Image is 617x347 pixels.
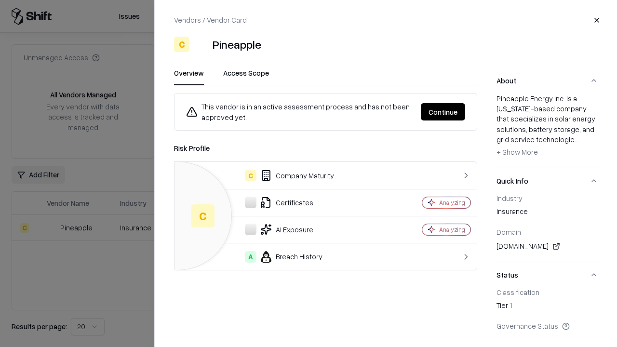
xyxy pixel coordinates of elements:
div: insurance [496,206,598,220]
div: Classification [496,288,598,296]
div: Analyzing [439,226,465,234]
div: A [245,251,256,263]
button: About [496,68,598,93]
div: Tier 1 [496,300,598,314]
div: C [245,170,256,181]
button: Continue [421,103,465,120]
div: Breach History [182,251,389,263]
div: C [191,204,215,227]
div: Analyzing [439,199,465,207]
div: Pineapple [213,37,261,52]
div: Pineapple Energy Inc. is a [US_STATE]-based company that specializes in solar energy solutions, b... [496,93,598,160]
button: Access Scope [223,68,269,85]
button: Overview [174,68,204,85]
div: Risk Profile [174,142,477,154]
div: C [174,37,189,52]
button: Status [496,262,598,288]
p: Vendors / Vendor Card [174,15,247,25]
img: Pineapple [193,37,209,52]
span: ... [575,135,579,144]
div: AI Exposure [182,224,389,235]
div: Governance Status [496,321,598,330]
div: Industry [496,194,598,202]
div: [DOMAIN_NAME] [496,240,598,252]
span: + Show More [496,147,538,156]
div: Domain [496,227,598,236]
div: Quick Info [496,194,598,262]
button: Quick Info [496,168,598,194]
div: Company Maturity [182,170,389,181]
div: This vendor is in an active assessment process and has not been approved yet. [186,101,413,122]
div: Certificates [182,197,389,208]
button: + Show More [496,145,538,160]
div: About [496,93,598,168]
